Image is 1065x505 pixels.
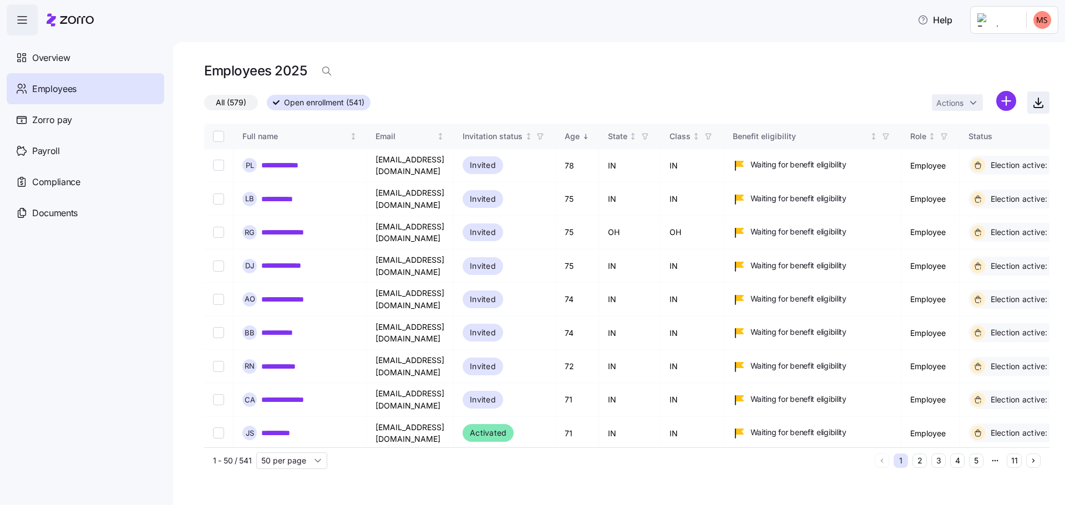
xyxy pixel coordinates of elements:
[901,124,960,149] th: RoleNot sorted
[556,149,599,182] td: 78
[750,260,846,271] span: Waiting for benefit eligibility
[901,182,960,216] td: Employee
[901,216,960,249] td: Employee
[213,131,224,142] input: Select all records
[556,182,599,216] td: 75
[670,130,691,142] div: Class
[367,350,454,383] td: [EMAIL_ADDRESS][DOMAIN_NAME]
[901,417,960,450] td: Employee
[910,130,926,142] div: Role
[245,295,255,303] span: A O
[470,326,496,339] span: Invited
[470,259,496,273] span: Invited
[661,249,724,283] td: IN
[750,193,846,204] span: Waiting for benefit eligibility
[349,132,357,140] div: Not sorted
[32,51,70,65] span: Overview
[246,430,254,437] span: J S
[661,417,724,450] td: IN
[7,166,164,197] a: Compliance
[32,113,72,127] span: Zorro pay
[470,393,496,406] span: Invited
[32,82,77,96] span: Employees
[470,192,496,206] span: Invited
[1033,11,1051,29] img: 2036fec1cf29fd21ec70dd10b3e8dc14
[556,249,599,283] td: 75
[599,283,661,316] td: IN
[470,226,496,239] span: Invited
[661,149,724,182] td: IN
[204,62,307,79] h1: Employees 2025
[599,149,661,182] td: IN
[213,227,224,238] input: Select record 3
[32,175,80,189] span: Compliance
[556,317,599,350] td: 74
[454,124,556,149] th: Invitation statusNot sorted
[750,394,846,405] span: Waiting for benefit eligibility
[661,383,724,416] td: IN
[936,99,963,107] span: Actions
[932,94,983,111] button: Actions
[599,249,661,283] td: IN
[629,132,637,140] div: Not sorted
[608,130,627,142] div: State
[245,229,255,236] span: R G
[245,262,254,269] span: D J
[599,317,661,350] td: IN
[7,104,164,135] a: Zorro pay
[599,182,661,216] td: IN
[242,130,348,142] div: Full name
[556,216,599,249] td: 75
[376,130,435,142] div: Email
[367,249,454,283] td: [EMAIL_ADDRESS][DOMAIN_NAME]
[525,132,532,140] div: Not sorted
[556,417,599,450] td: 71
[917,13,952,27] span: Help
[870,132,878,140] div: Not sorted
[750,360,846,371] span: Waiting for benefit eligibility
[367,124,454,149] th: EmailNot sorted
[901,350,960,383] td: Employee
[931,453,946,468] button: 3
[901,249,960,283] td: Employee
[234,124,367,149] th: Full nameNot sorted
[599,216,661,249] td: OH
[245,329,255,336] span: B B
[565,130,580,142] div: Age
[463,130,523,142] div: Invitation status
[470,426,506,440] span: Activated
[909,9,961,31] button: Help
[246,162,254,169] span: P L
[750,226,846,237] span: Waiting for benefit eligibility
[599,124,661,149] th: StateNot sorted
[470,360,496,373] span: Invited
[213,327,224,338] input: Select record 6
[1007,453,1022,468] button: 11
[901,317,960,350] td: Employee
[245,195,254,202] span: L B
[367,283,454,316] td: [EMAIL_ADDRESS][DOMAIN_NAME]
[1026,453,1041,468] button: Next page
[213,427,224,438] input: Select record 9
[582,132,590,140] div: Sorted descending
[894,453,908,468] button: 1
[245,363,255,370] span: R N
[367,417,454,450] td: [EMAIL_ADDRESS][DOMAIN_NAME]
[661,350,724,383] td: IN
[437,132,444,140] div: Not sorted
[901,149,960,182] td: Employee
[599,417,661,450] td: IN
[245,396,255,404] span: C A
[7,42,164,73] a: Overview
[750,427,846,438] span: Waiting for benefit eligibility
[470,159,496,172] span: Invited
[32,206,78,220] span: Documents
[213,193,224,205] input: Select record 2
[750,293,846,304] span: Waiting for benefit eligibility
[661,182,724,216] td: IN
[7,135,164,166] a: Payroll
[928,132,936,140] div: Not sorted
[556,283,599,316] td: 74
[599,350,661,383] td: IN
[284,95,364,110] span: Open enrollment (541)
